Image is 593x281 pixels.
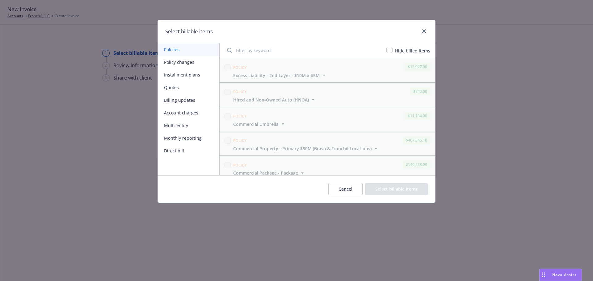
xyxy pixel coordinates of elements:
[233,145,379,152] button: Commercial Property - Primary $50M (Brasa & Fronchil Locations)
[233,163,247,168] span: Policy
[410,88,430,95] div: $742.00
[233,72,327,79] button: Excess Liability - 2nd Layer - $10M x $5M
[233,145,372,152] span: Commercial Property - Primary $50M (Brasa & Fronchil Locations)
[552,272,577,277] span: Nova Assist
[403,161,430,168] div: $140,558.00
[158,106,219,119] button: Account charges
[223,44,383,56] input: Filter by keyword
[220,83,435,107] span: Policy$742.00Hired and Non-Owned Auto (HNOA)
[395,48,430,54] span: Hide billed items
[233,72,320,79] span: Excess Liability - 2nd Layer - $10M x $5M
[158,68,219,81] button: Installment plans
[233,97,309,103] span: Hired and Non-Owned Auto (HNOA)
[420,27,428,35] a: close
[158,132,219,144] button: Monthly reporting
[158,56,219,68] button: Policy changes
[233,170,298,176] span: Commercial Package - Package
[158,81,219,94] button: Quotes
[233,170,305,176] button: Commercial Package - Package
[540,269,547,281] div: Drag to move
[233,65,247,70] span: Policy
[233,89,247,94] span: Policy
[233,121,279,127] span: Commercial Umbrella
[158,94,219,106] button: Billing updates
[233,121,286,127] button: Commercial Umbrella
[220,58,435,82] span: Policy$13,927.00Excess Liability - 2nd Layer - $10M x $5M
[233,138,247,143] span: Policy
[158,119,219,132] button: Multi-entity
[220,156,435,180] span: Policy$140,558.00Commercial Package - Package
[233,97,316,103] button: Hired and Non-Owned Auto (HNOA)
[220,107,435,131] span: Policy$11,134.00Commercial Umbrella
[165,27,213,35] h1: Select billable items
[220,131,435,155] span: Policy$407,545.10Commercial Property - Primary $50M (Brasa & Fronchil Locations)
[405,63,430,71] div: $13,927.00
[539,269,582,281] button: Nova Assist
[403,136,430,144] div: $407,545.10
[233,114,247,119] span: Policy
[158,144,219,157] button: Direct bill
[405,112,430,120] div: $11,134.00
[328,183,363,195] button: Cancel
[158,43,219,56] button: Policies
